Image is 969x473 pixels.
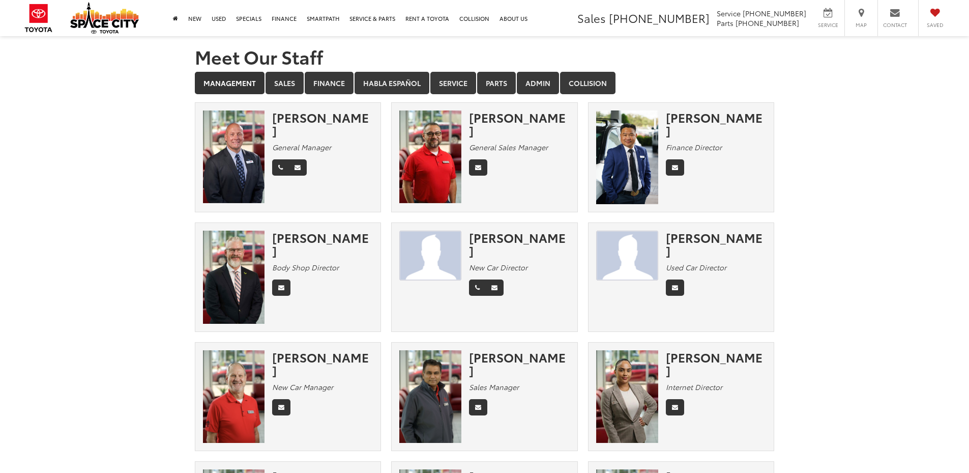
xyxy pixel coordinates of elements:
em: General Manager [272,142,331,152]
a: Collision [560,72,615,94]
em: Finance Director [666,142,722,152]
img: David Hardy [203,350,265,443]
h1: Meet Our Staff [195,46,775,67]
img: Nam Pham [596,110,658,204]
div: [PERSON_NAME] [469,110,570,137]
span: Saved [924,21,946,29]
span: Parts [717,18,733,28]
a: Email [666,159,684,176]
a: Phone [272,159,289,176]
em: Internet Director [666,382,722,392]
a: Email [469,399,487,415]
img: Space City Toyota [70,2,139,34]
a: Email [288,159,307,176]
span: Service [717,8,741,18]
span: Map [850,21,872,29]
a: Email [666,399,684,415]
img: Ben Saxton [203,110,265,204]
span: Sales [577,10,606,26]
div: Department Tabs [195,72,775,95]
a: Service [430,72,476,94]
img: Melissa Urbina [596,350,658,443]
a: Parts [477,72,516,94]
a: Finance [305,72,354,94]
div: [PERSON_NAME] [666,350,767,377]
em: New Car Director [469,262,527,272]
img: Cecilio Flores [399,110,461,204]
img: Sean Patterson [203,231,265,324]
em: Body Shop Director [272,262,339,272]
a: Sales [266,72,304,94]
span: [PHONE_NUMBER] [736,18,799,28]
div: [PERSON_NAME] [469,231,570,258]
a: Phone [469,280,486,296]
em: Used Car Director [666,262,726,272]
em: New Car Manager [272,382,333,392]
div: [PERSON_NAME] [272,350,373,377]
img: Oz Ali [399,350,461,443]
img: JAMES TAYLOR [399,231,461,281]
img: Marco Compean [596,231,658,281]
span: [PHONE_NUMBER] [743,8,806,18]
a: Habla Español [355,72,429,94]
div: [PERSON_NAME] [469,350,570,377]
div: [PERSON_NAME] [666,110,767,137]
em: Sales Manager [469,382,519,392]
a: Management [195,72,265,94]
div: [PERSON_NAME] [272,110,373,137]
a: Email [272,399,290,415]
a: Email [666,280,684,296]
em: General Sales Manager [469,142,548,152]
a: Email [469,159,487,176]
span: [PHONE_NUMBER] [609,10,710,26]
div: [PERSON_NAME] [666,231,767,258]
span: Service [816,21,839,29]
span: Contact [883,21,907,29]
a: Email [485,280,504,296]
a: Admin [517,72,559,94]
div: [PERSON_NAME] [272,231,373,258]
a: Email [272,280,290,296]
